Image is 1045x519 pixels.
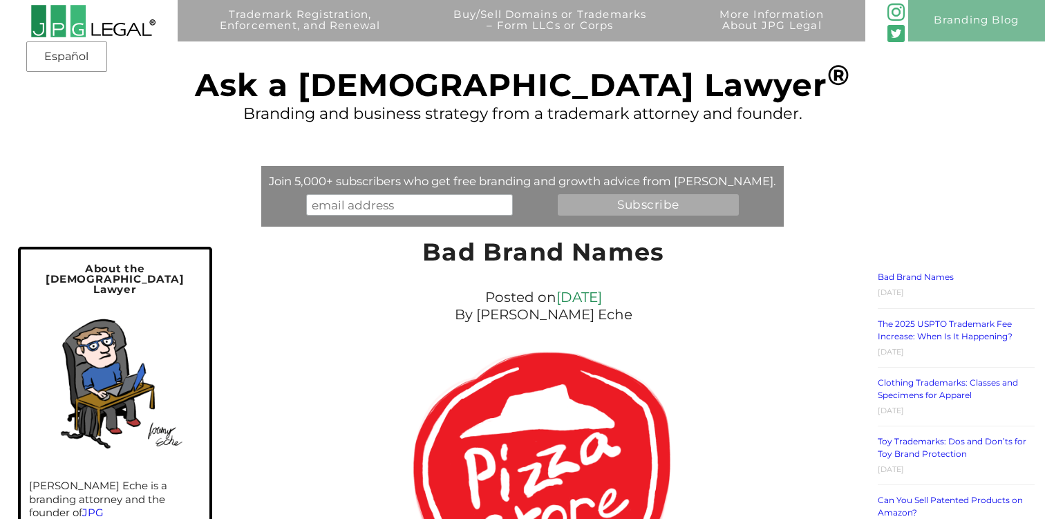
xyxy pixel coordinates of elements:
time: [DATE] [878,406,904,415]
a: Español [30,44,103,69]
a: Can You Sell Patented Products on Amazon? [878,495,1023,518]
time: [DATE] [878,464,904,474]
img: 2016-logo-black-letters-3-r.png [30,4,156,38]
a: Bad Brand Names [878,272,954,282]
time: [DATE] [878,347,904,357]
div: Posted on [314,285,773,327]
span: About the [DEMOGRAPHIC_DATA] Lawyer [46,262,184,296]
a: Toy Trademarks: Dos and Don’ts for Toy Brand Protection [878,436,1026,459]
a: Clothing Trademarks: Classes and Specimens for Apparel [878,377,1018,400]
img: Twitter_Social_Icon_Rounded_Square_Color-mid-green3-90.png [887,25,905,42]
time: [DATE] [878,287,904,297]
input: email address [306,194,512,215]
a: Bad Brand Names [422,237,664,267]
a: [DATE] [556,289,602,305]
img: glyph-logo_May2016-green3-90.png [887,3,905,21]
a: Trademark Registration,Enforcement, and Renewal [188,9,412,50]
p: By [PERSON_NAME] Eche [321,306,766,323]
a: More InformationAbout JPG Legal [688,9,855,50]
input: Subscribe [558,194,738,215]
img: Self-portrait of Jeremy in his home office. [37,303,194,460]
a: Buy/Sell Domains or Trademarks– Form LLCs or Corps [422,9,678,50]
a: The 2025 USPTO Trademark Fee Increase: When Is It Happening? [878,319,1013,341]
